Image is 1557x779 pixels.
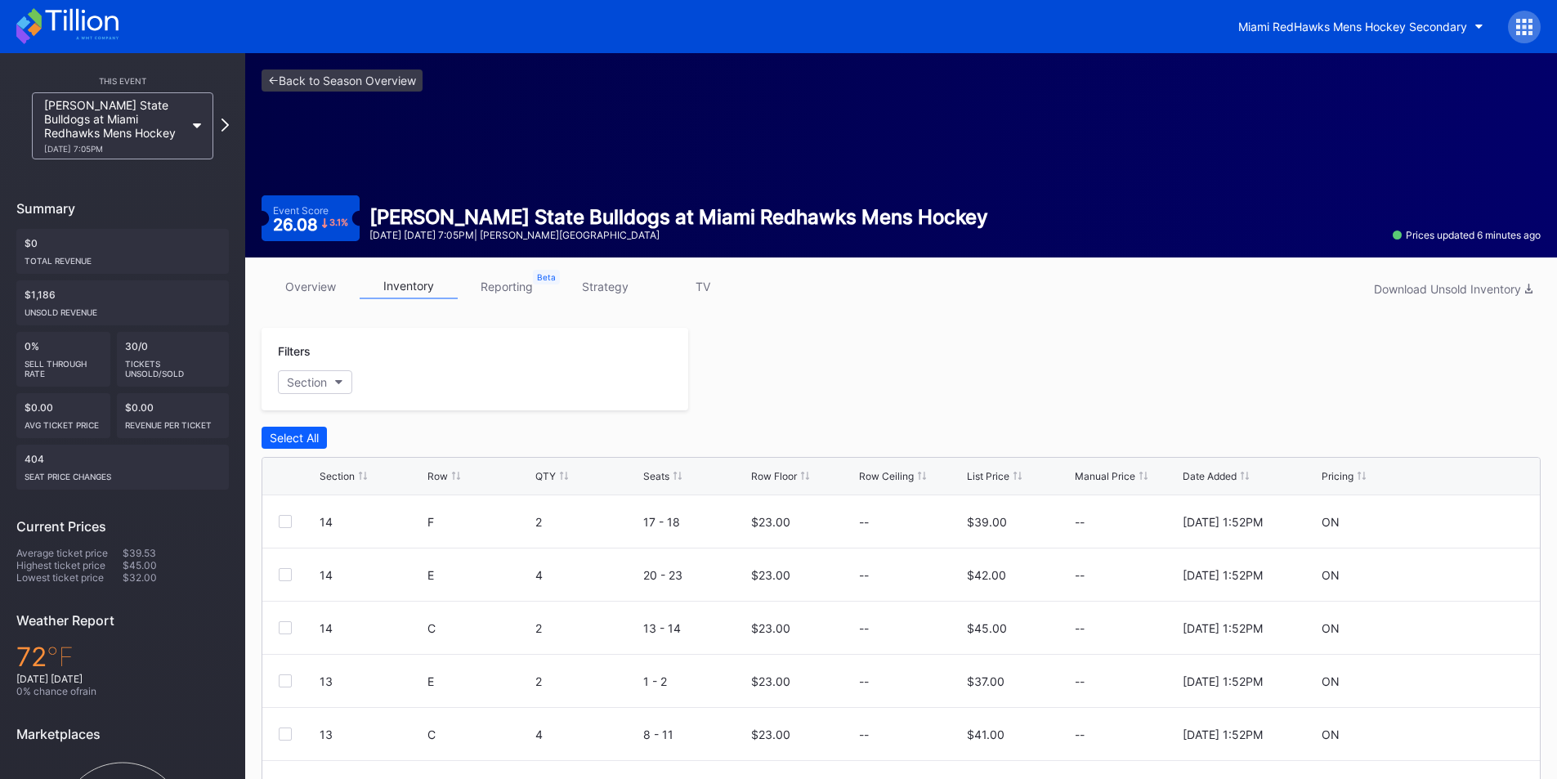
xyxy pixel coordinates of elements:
[643,674,747,688] div: 1 - 2
[643,568,747,582] div: 20 - 23
[320,728,423,741] div: 13
[859,674,869,688] div: --
[25,249,221,266] div: Total Revenue
[1393,229,1541,241] div: Prices updated 6 minutes ago
[360,274,458,299] a: inventory
[1322,621,1340,635] div: ON
[1226,11,1496,42] button: Miami RedHawks Mens Hockey Secondary
[1322,728,1340,741] div: ON
[123,571,229,584] div: $32.00
[967,568,1006,582] div: $42.00
[535,621,639,635] div: 2
[16,280,229,325] div: $1,186
[123,547,229,559] div: $39.53
[47,641,74,673] span: ℉
[643,728,747,741] div: 8 - 11
[535,674,639,688] div: 2
[643,470,669,482] div: Seats
[1183,470,1237,482] div: Date Added
[125,414,221,430] div: Revenue per ticket
[535,515,639,529] div: 2
[535,728,639,741] div: 4
[16,726,229,742] div: Marketplaces
[859,515,869,529] div: --
[1075,568,1179,582] div: --
[16,518,229,535] div: Current Prices
[427,515,531,529] div: F
[16,200,229,217] div: Summary
[751,568,790,582] div: $23.00
[278,370,352,394] button: Section
[16,229,229,274] div: $0
[1366,278,1541,300] button: Download Unsold Inventory
[427,470,448,482] div: Row
[751,621,790,635] div: $23.00
[643,621,747,635] div: 13 - 14
[967,728,1004,741] div: $41.00
[535,568,639,582] div: 4
[1322,470,1353,482] div: Pricing
[25,414,102,430] div: Avg ticket price
[751,728,790,741] div: $23.00
[117,393,230,438] div: $0.00
[1183,674,1263,688] div: [DATE] 1:52PM
[427,568,531,582] div: E
[117,332,230,387] div: 30/0
[427,674,531,688] div: E
[320,470,355,482] div: Section
[535,470,556,482] div: QTY
[427,728,531,741] div: C
[16,685,229,697] div: 0 % chance of rain
[16,559,123,571] div: Highest ticket price
[1322,515,1340,529] div: ON
[1322,568,1340,582] div: ON
[125,352,221,378] div: Tickets Unsold/Sold
[320,568,423,582] div: 14
[427,621,531,635] div: C
[751,515,790,529] div: $23.00
[751,470,797,482] div: Row Floor
[643,515,747,529] div: 17 - 18
[44,98,185,154] div: [PERSON_NAME] State Bulldogs at Miami Redhawks Mens Hockey
[320,515,423,529] div: 14
[1075,470,1135,482] div: Manual Price
[16,332,110,387] div: 0%
[1374,282,1532,296] div: Download Unsold Inventory
[1183,515,1263,529] div: [DATE] 1:52PM
[1183,568,1263,582] div: [DATE] 1:52PM
[273,217,348,233] div: 26.08
[262,274,360,299] a: overview
[25,465,221,481] div: seat price changes
[25,352,102,378] div: Sell Through Rate
[1075,621,1179,635] div: --
[320,621,423,635] div: 14
[369,229,988,241] div: [DATE] [DATE] 7:05PM | [PERSON_NAME][GEOGRAPHIC_DATA]
[458,274,556,299] a: reporting
[859,728,869,741] div: --
[329,218,348,227] div: 3.1 %
[859,470,914,482] div: Row Ceiling
[16,445,229,490] div: 404
[16,612,229,629] div: Weather Report
[967,515,1007,529] div: $39.00
[967,674,1004,688] div: $37.00
[44,144,185,154] div: [DATE] 7:05PM
[751,674,790,688] div: $23.00
[262,69,423,92] a: <-Back to Season Overview
[16,76,229,86] div: This Event
[967,470,1009,482] div: List Price
[273,204,329,217] div: Event Score
[1075,515,1179,529] div: --
[262,427,327,449] button: Select All
[1183,621,1263,635] div: [DATE] 1:52PM
[16,571,123,584] div: Lowest ticket price
[123,559,229,571] div: $45.00
[1322,674,1340,688] div: ON
[654,274,752,299] a: TV
[1075,728,1179,741] div: --
[1075,674,1179,688] div: --
[369,205,988,229] div: [PERSON_NAME] State Bulldogs at Miami Redhawks Mens Hockey
[16,547,123,559] div: Average ticket price
[270,431,319,445] div: Select All
[320,674,423,688] div: 13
